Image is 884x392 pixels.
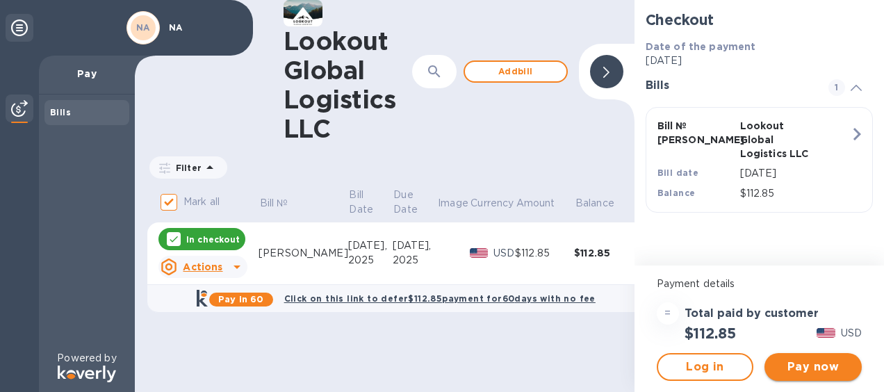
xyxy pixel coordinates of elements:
[740,166,850,181] p: [DATE]
[740,119,817,161] p: Lookout Global Logistics LLC
[136,22,150,33] b: NA
[50,107,71,117] b: Bills
[657,168,699,178] b: Bill date
[348,238,393,253] div: [DATE],
[393,238,437,253] div: [DATE],
[464,60,568,83] button: Addbill
[776,359,851,375] span: Pay now
[657,353,754,381] button: Log in
[575,196,614,211] p: Balance
[657,302,679,325] div: =
[476,63,555,80] span: Add bill
[657,277,862,291] p: Payment details
[575,196,632,211] span: Balance
[646,41,756,52] b: Date of the payment
[646,54,873,68] p: [DATE]
[284,26,412,143] h1: Lookout Global Logistics LLC
[470,196,514,211] p: Currency
[828,79,845,96] span: 1
[349,188,391,217] span: Bill Date
[169,23,238,33] p: NA
[183,195,220,209] p: Mark all
[470,248,489,258] img: USD
[646,11,873,28] h2: Checkout
[260,196,306,211] span: Bill №
[646,107,873,213] button: Bill №[PERSON_NAME]Lookout Global Logistics LLCBill date[DATE]Balance$112.85
[685,325,736,342] h2: $112.85
[657,188,696,198] b: Balance
[646,79,812,92] h3: Bills
[57,351,116,366] p: Powered by
[493,246,515,261] p: USD
[740,186,850,201] p: $112.85
[393,188,436,217] span: Due Date
[438,196,468,211] p: Image
[574,246,633,260] div: $112.85
[515,246,574,261] div: $112.85
[393,253,437,268] div: 2025
[218,294,263,304] b: Pay in 60
[764,353,862,381] button: Pay now
[186,234,240,245] p: In checkout
[170,162,202,174] p: Filter
[50,67,124,81] p: Pay
[685,307,819,320] h3: Total paid by customer
[516,196,555,211] p: Amount
[349,188,373,217] p: Bill Date
[393,188,418,217] p: Due Date
[516,196,573,211] span: Amount
[284,293,596,304] b: Click on this link to defer $112.85 payment for 60 days with no fee
[817,328,835,338] img: USD
[669,359,742,375] span: Log in
[58,366,116,382] img: Logo
[183,261,222,272] u: Actions
[348,253,393,268] div: 2025
[260,196,288,211] p: Bill №
[841,326,862,341] p: USD
[259,246,348,261] div: [PERSON_NAME]
[657,119,735,147] p: Bill № [PERSON_NAME]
